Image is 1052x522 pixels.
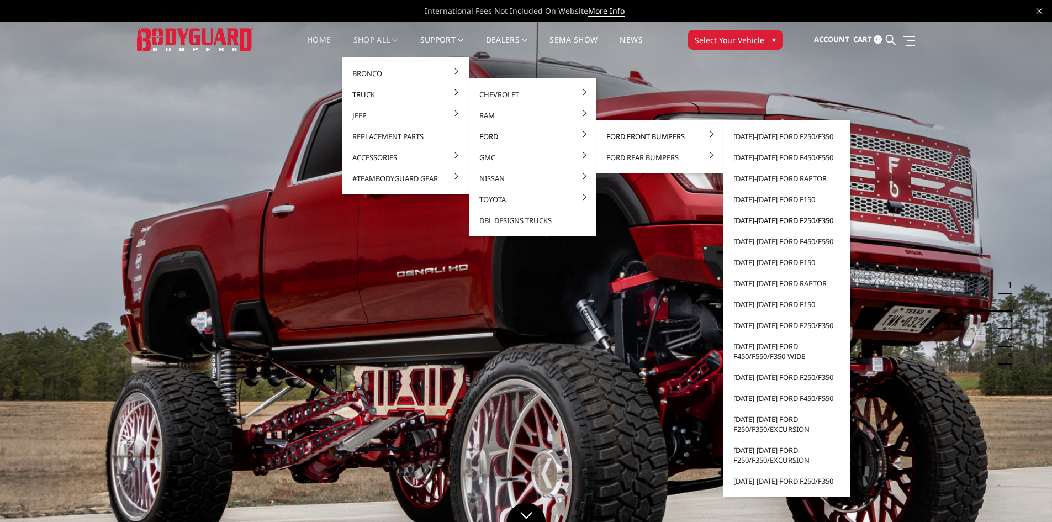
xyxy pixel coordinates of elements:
a: Dealers [486,36,528,57]
a: More Info [588,6,625,17]
a: Bronco [347,63,465,84]
a: [DATE]-[DATE] Ford F450/F550 [728,388,846,409]
a: Home [307,36,331,57]
a: [DATE]-[DATE] Ford F250/F350 [728,315,846,336]
a: DBL Designs Trucks [474,210,592,231]
a: Support [420,36,464,57]
a: [DATE]-[DATE] Ford F450/F550/F350-wide [728,336,846,367]
button: Select Your Vehicle [688,30,783,50]
span: Account [814,34,849,44]
a: Ford [474,126,592,147]
a: Click to Down [507,503,546,522]
button: 5 of 5 [1001,347,1012,365]
a: Ford Rear Bumpers [601,147,719,168]
a: Account [814,25,849,55]
a: [DATE]-[DATE] Ford F250/F350 [728,367,846,388]
a: [DATE]-[DATE] Ford F450/F550 [728,231,846,252]
button: 3 of 5 [1001,312,1012,329]
a: [DATE]-[DATE] Ford Raptor [728,168,846,189]
span: Cart [853,34,872,44]
a: News [620,36,642,57]
a: [DATE]-[DATE] Ford F250/F350 [728,471,846,492]
a: Cart 0 [853,25,882,55]
a: Jeep [347,105,465,126]
a: [DATE]-[DATE] Ford F150 [728,294,846,315]
a: [DATE]-[DATE] Ford F450/F550 [728,147,846,168]
a: [DATE]-[DATE] Ford F150 [728,252,846,273]
a: Ram [474,105,592,126]
a: [DATE]-[DATE] Ford F150 [728,189,846,210]
a: [DATE]-[DATE] Ford F250/F350 [728,126,846,147]
span: ▾ [772,34,776,45]
button: 1 of 5 [1001,276,1012,294]
button: 2 of 5 [1001,294,1012,312]
img: BODYGUARD BUMPERS [137,28,253,51]
a: [DATE]-[DATE] Ford F250/F350/Excursion [728,409,846,440]
a: Ford Front Bumpers [601,126,719,147]
a: Nissan [474,168,592,189]
a: Toyota [474,189,592,210]
a: #TeamBodyguard Gear [347,168,465,189]
button: 4 of 5 [1001,329,1012,347]
a: [DATE]-[DATE] Ford F250/F350 [728,210,846,231]
span: Select Your Vehicle [695,34,764,46]
a: [DATE]-[DATE] Ford F250/F350/Excursion [728,440,846,471]
a: Chevrolet [474,84,592,105]
a: Truck [347,84,465,105]
a: GMC [474,147,592,168]
a: SEMA Show [549,36,598,57]
span: 0 [874,35,882,44]
a: Accessories [347,147,465,168]
a: shop all [353,36,398,57]
a: Replacement Parts [347,126,465,147]
a: [DATE]-[DATE] Ford Raptor [728,273,846,294]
